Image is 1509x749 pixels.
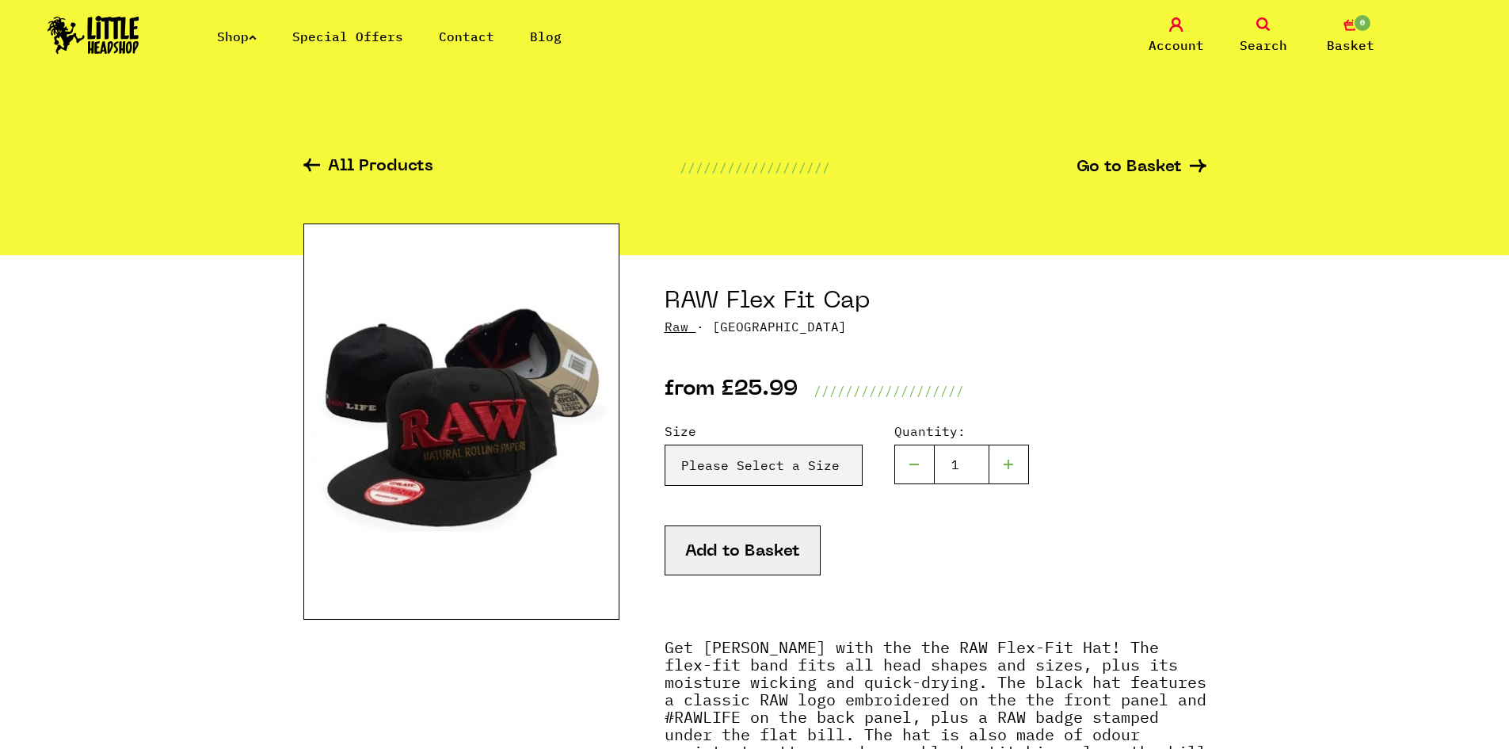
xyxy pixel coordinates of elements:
[303,224,619,620] img: RAW Flex Fit Cap
[217,29,257,44] a: Shop
[665,317,1206,336] p: · [GEOGRAPHIC_DATA]
[292,29,403,44] a: Special Offers
[665,525,821,575] button: Add to Basket
[1240,36,1287,55] span: Search
[1149,36,1204,55] span: Account
[894,422,1029,441] label: Quantity:
[303,159,433,177] a: All Products
[680,158,830,177] p: ///////////////////
[1224,17,1303,55] a: Search
[814,381,964,400] p: ///////////////////
[665,287,1206,317] h1: RAW Flex Fit Cap
[1353,13,1372,32] span: 0
[1327,36,1374,55] span: Basket
[48,16,139,54] img: Little Head Shop Logo
[1311,17,1390,55] a: 0 Basket
[665,381,798,400] p: from £25.99
[439,29,494,44] a: Contact
[665,422,863,441] label: Size
[665,319,688,334] a: Raw
[1076,159,1206,176] a: Go to Basket
[934,445,989,484] input: 1
[530,29,562,44] a: Blog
